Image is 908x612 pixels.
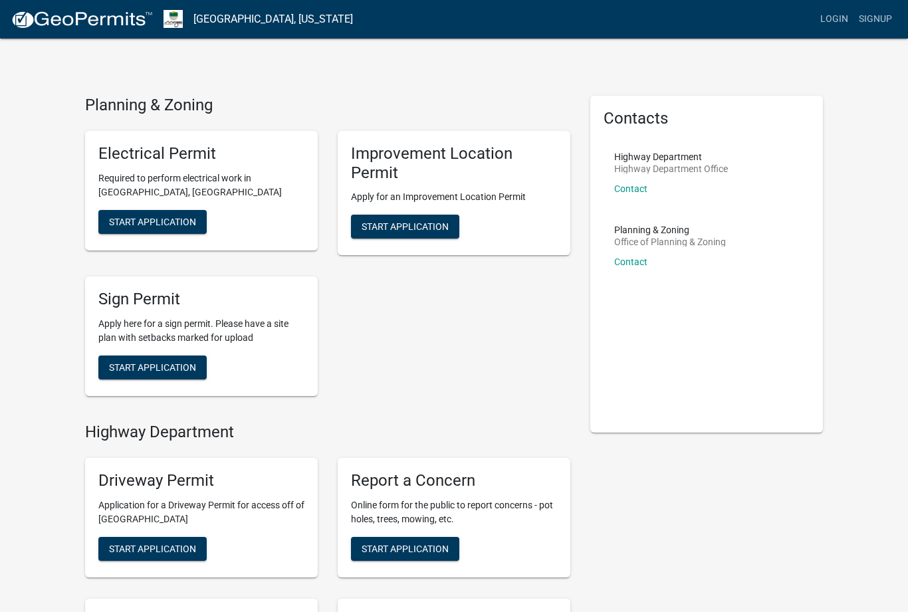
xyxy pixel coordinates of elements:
[85,423,570,442] h4: Highway Department
[109,543,196,554] span: Start Application
[351,144,557,183] h5: Improvement Location Permit
[362,543,449,554] span: Start Application
[109,216,196,227] span: Start Application
[614,237,726,247] p: Office of Planning & Zoning
[853,7,897,32] a: Signup
[98,290,304,309] h5: Sign Permit
[614,183,647,194] a: Contact
[164,10,183,28] img: Morgan County, Indiana
[362,221,449,232] span: Start Application
[98,210,207,234] button: Start Application
[351,498,557,526] p: Online form for the public to report concerns - pot holes, trees, mowing, etc.
[98,171,304,199] p: Required to perform electrical work in [GEOGRAPHIC_DATA], [GEOGRAPHIC_DATA]
[351,190,557,204] p: Apply for an Improvement Location Permit
[614,152,728,161] p: Highway Department
[351,215,459,239] button: Start Application
[98,471,304,490] h5: Driveway Permit
[604,109,810,128] h5: Contacts
[109,362,196,373] span: Start Application
[815,7,853,32] a: Login
[98,356,207,379] button: Start Application
[98,537,207,561] button: Start Application
[614,225,726,235] p: Planning & Zoning
[85,96,570,115] h4: Planning & Zoning
[351,471,557,490] h5: Report a Concern
[351,537,459,561] button: Start Application
[98,317,304,345] p: Apply here for a sign permit. Please have a site plan with setbacks marked for upload
[98,144,304,163] h5: Electrical Permit
[614,164,728,173] p: Highway Department Office
[193,8,353,31] a: [GEOGRAPHIC_DATA], [US_STATE]
[614,256,647,267] a: Contact
[98,498,304,526] p: Application for a Driveway Permit for access off of [GEOGRAPHIC_DATA]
